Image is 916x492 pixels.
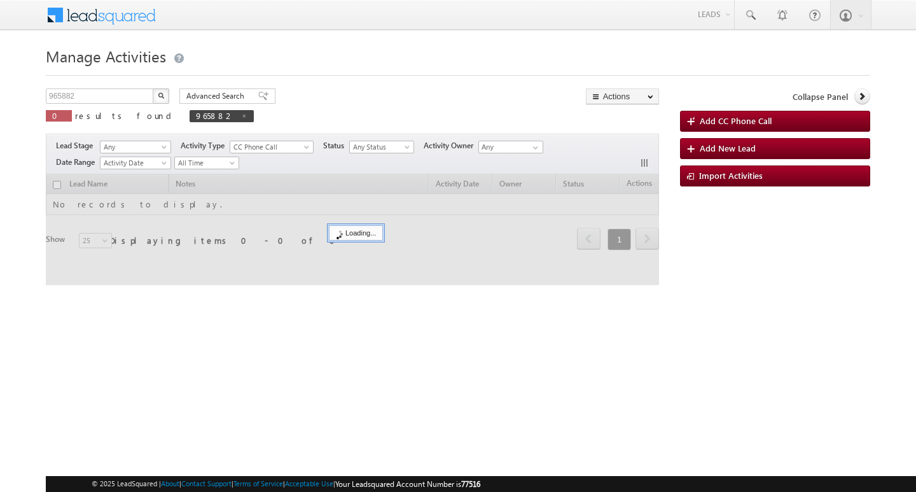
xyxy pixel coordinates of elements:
a: Activity Date [100,157,171,169]
a: Acceptable Use [285,479,333,488]
span: Activity Type [181,140,230,151]
span: Lead Stage [56,140,98,151]
span: Add New Lead [700,143,756,153]
span: 0 [52,110,66,121]
span: Any Status [350,141,410,153]
div: Loading... [329,225,383,241]
a: Any Status [349,141,414,153]
a: All Time [174,157,239,169]
span: Any [101,141,167,153]
a: About [161,479,179,488]
a: Terms of Service [233,479,283,488]
span: Manage Activities [46,46,166,66]
span: Collapse Panel [793,91,848,102]
a: CC Phone Call [230,141,314,153]
a: Contact Support [181,479,232,488]
span: Date Range [56,157,100,168]
span: 965882 [196,110,235,121]
a: Show All Items [526,141,542,154]
button: Actions [586,88,659,104]
span: CC Phone Call [230,141,307,153]
span: Advanced Search [186,90,248,102]
span: © 2025 LeadSquared | | | | | [92,478,480,490]
span: 77516 [461,479,480,489]
span: All Time [175,157,235,169]
span: Add CC Phone Call [700,115,772,126]
span: Status [323,140,349,151]
span: results found [75,110,176,121]
img: Search [158,92,164,99]
span: Your Leadsquared Account Number is [335,479,480,489]
span: Activity Date [101,157,167,169]
span: Import Activities [699,170,763,181]
a: Any [100,141,171,153]
span: Activity Owner [424,140,478,151]
input: Type to Search [478,141,543,153]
